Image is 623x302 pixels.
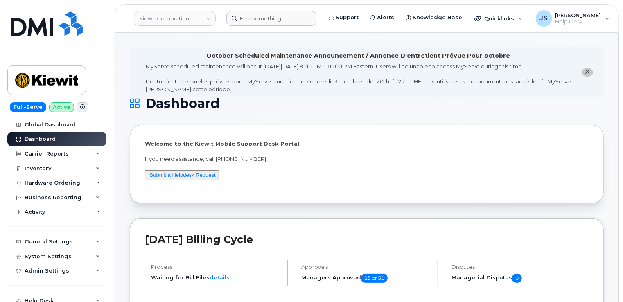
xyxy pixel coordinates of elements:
[512,274,522,283] span: 0
[582,68,593,77] button: close notification
[151,274,280,282] li: Waiting for Bill Files
[145,155,589,163] p: If you need assistance, call [PHONE_NUMBER]
[145,233,589,246] h2: [DATE] Billing Cycle
[145,97,219,110] span: Dashboard
[150,172,216,178] a: Submit a Helpdesk Request
[587,266,617,296] iframe: Messenger Launcher
[301,274,431,283] h5: Managers Approved
[145,170,219,180] button: Submit a Helpdesk Request
[451,264,589,270] h4: Disputes
[145,140,589,148] p: Welcome to the Kiewit Mobile Support Desk Portal
[146,63,571,93] div: MyServe scheduled maintenance will occur [DATE][DATE] 8:00 PM - 10:00 PM Eastern. Users will be u...
[210,274,230,281] a: details
[301,264,431,270] h4: Approvals
[207,52,510,60] div: October Scheduled Maintenance Announcement / Annonce D'entretient Prévue Pour octobre
[451,274,589,283] h5: Managerial Disputes
[361,274,388,283] span: 25 of 51
[151,264,280,270] h4: Process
